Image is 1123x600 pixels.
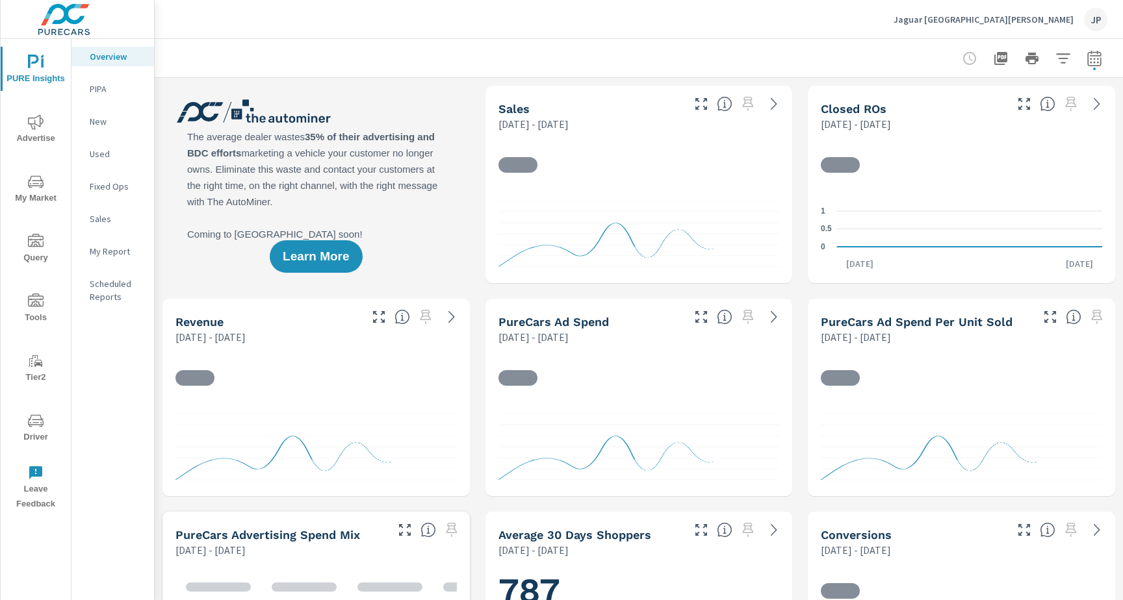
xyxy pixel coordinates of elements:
p: Sales [90,212,144,225]
a: See more details in report [764,306,784,327]
h5: Average 30 Days Shoppers [498,528,651,542]
span: Total sales revenue over the selected date range. [Source: This data is sourced from the dealer’s... [394,309,410,325]
a: See more details in report [1087,94,1107,114]
h5: PureCars Ad Spend [498,315,609,329]
button: Make Fullscreen [691,94,712,114]
span: The number of dealer-specified goals completed by a visitor. [Source: This data is provided by th... [1040,522,1055,538]
p: Fixed Ops [90,180,144,193]
span: Tier2 [5,353,67,385]
text: 1 [821,206,825,216]
p: Jaguar [GEOGRAPHIC_DATA][PERSON_NAME] [894,14,1074,25]
a: See more details in report [764,519,784,540]
text: 0.5 [821,225,832,234]
div: Fixed Ops [71,177,154,196]
div: My Report [71,242,154,261]
h5: Closed ROs [821,102,886,116]
p: [DATE] - [DATE] [175,542,246,558]
button: Apply Filters [1050,45,1076,71]
button: Select Date Range [1081,45,1107,71]
p: [DATE] - [DATE] [175,329,246,345]
p: [DATE] - [DATE] [821,542,891,558]
p: Used [90,147,144,160]
span: Select a preset date range to save this widget [738,94,758,114]
p: [DATE] - [DATE] [498,329,569,345]
div: PIPA [71,79,154,99]
span: Select a preset date range to save this widget [1087,306,1107,327]
span: This table looks at how you compare to the amount of budget you spend per channel as opposed to y... [420,522,436,538]
button: Make Fullscreen [1014,519,1035,540]
div: Used [71,144,154,164]
button: Learn More [270,240,362,273]
p: [DATE] - [DATE] [821,329,891,345]
p: [DATE] [837,257,883,270]
a: See more details in report [441,306,462,327]
button: Make Fullscreen [368,306,389,327]
span: Leave Feedback [5,465,67,512]
h5: Sales [498,102,530,116]
button: Make Fullscreen [691,306,712,327]
span: Select a preset date range to save this widget [738,306,758,327]
div: Overview [71,47,154,66]
span: Select a preset date range to save this widget [1061,519,1081,540]
span: Driver [5,413,67,445]
p: PIPA [90,82,144,95]
text: 0 [821,242,825,251]
span: Number of vehicles sold by the dealership over the selected date range. [Source: This data is sou... [717,96,732,112]
p: [DATE] - [DATE] [498,542,569,558]
div: JP [1084,8,1107,31]
span: A rolling 30 day total of daily Shoppers on the dealership website, averaged over the selected da... [717,522,732,538]
div: New [71,112,154,131]
p: [DATE] - [DATE] [498,116,569,132]
span: Select a preset date range to save this widget [415,306,436,327]
button: Make Fullscreen [1040,306,1061,327]
div: nav menu [1,39,71,517]
span: Select a preset date range to save this widget [738,519,758,540]
span: PURE Insights [5,55,67,86]
span: Learn More [283,251,349,262]
a: See more details in report [764,94,784,114]
span: Advertise [5,114,67,146]
span: Number of Repair Orders Closed by the selected dealership group over the selected time range. [So... [1040,96,1055,112]
span: Select a preset date range to save this widget [441,519,462,540]
span: Average cost of advertising per each vehicle sold at the dealer over the selected date range. The... [1066,309,1081,325]
p: [DATE] [1057,257,1102,270]
h5: PureCars Advertising Spend Mix [175,528,360,542]
button: Print Report [1019,45,1045,71]
span: Select a preset date range to save this widget [1061,94,1081,114]
span: Query [5,234,67,266]
span: My Market [5,174,67,206]
p: Overview [90,50,144,63]
span: Tools [5,294,67,325]
div: Sales [71,209,154,229]
p: My Report [90,245,144,258]
button: Make Fullscreen [1014,94,1035,114]
h5: Conversions [821,528,892,542]
h5: Revenue [175,315,224,329]
p: [DATE] - [DATE] [821,116,891,132]
p: Scheduled Reports [90,277,144,303]
div: Scheduled Reports [71,274,154,306]
span: Total cost of media for all PureCars channels for the selected dealership group over the selected... [717,309,732,325]
button: Make Fullscreen [691,519,712,540]
button: "Export Report to PDF" [988,45,1014,71]
h5: PureCars Ad Spend Per Unit Sold [821,315,1013,329]
a: See more details in report [1087,519,1107,540]
button: Make Fullscreen [394,519,415,540]
p: New [90,115,144,128]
